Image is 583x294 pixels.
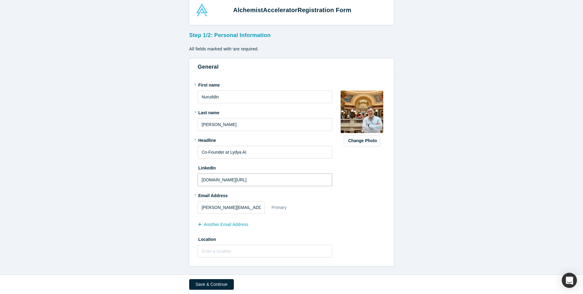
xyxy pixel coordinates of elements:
[189,29,394,39] h3: Step 1/2: Personal Information
[198,190,228,199] label: Email Address
[233,7,351,13] strong: Alchemist Registration Form
[189,279,234,290] button: Save & Continue
[198,80,332,88] label: First name
[198,163,216,171] label: LinkedIn
[198,219,255,230] button: another Email Address
[198,234,332,243] label: Location
[196,4,208,16] img: Alchemist Accelerator Logo
[198,135,332,144] label: Headline
[263,7,297,13] span: Accelerator
[198,108,332,116] label: Last name
[198,245,332,258] input: Enter a location
[344,135,380,146] button: Change Photo
[198,63,385,71] h3: General
[341,91,383,133] img: Profile user default
[189,46,394,52] p: All fields marked with are required.
[271,202,287,213] div: Primary
[198,146,332,159] input: Partner, CEO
